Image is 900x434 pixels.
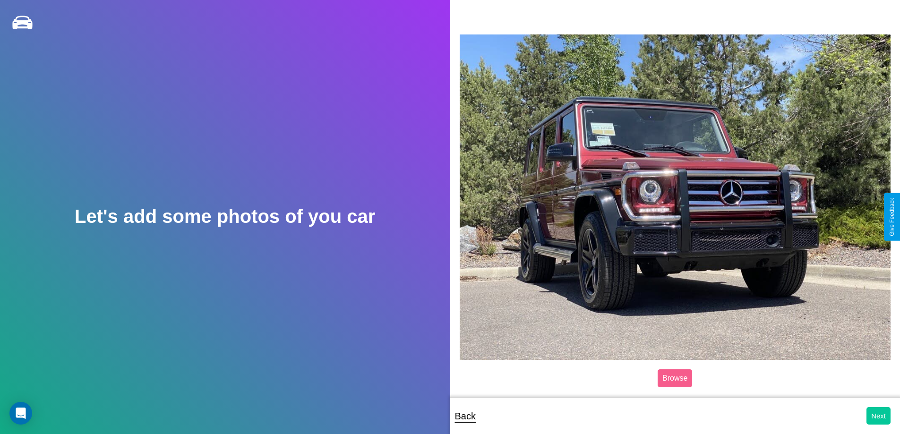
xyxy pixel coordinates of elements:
[75,206,375,227] h2: Let's add some photos of you car
[866,407,891,425] button: Next
[460,34,891,359] img: posted
[889,198,895,236] div: Give Feedback
[658,369,692,387] label: Browse
[455,408,476,425] p: Back
[9,402,32,425] div: Open Intercom Messenger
